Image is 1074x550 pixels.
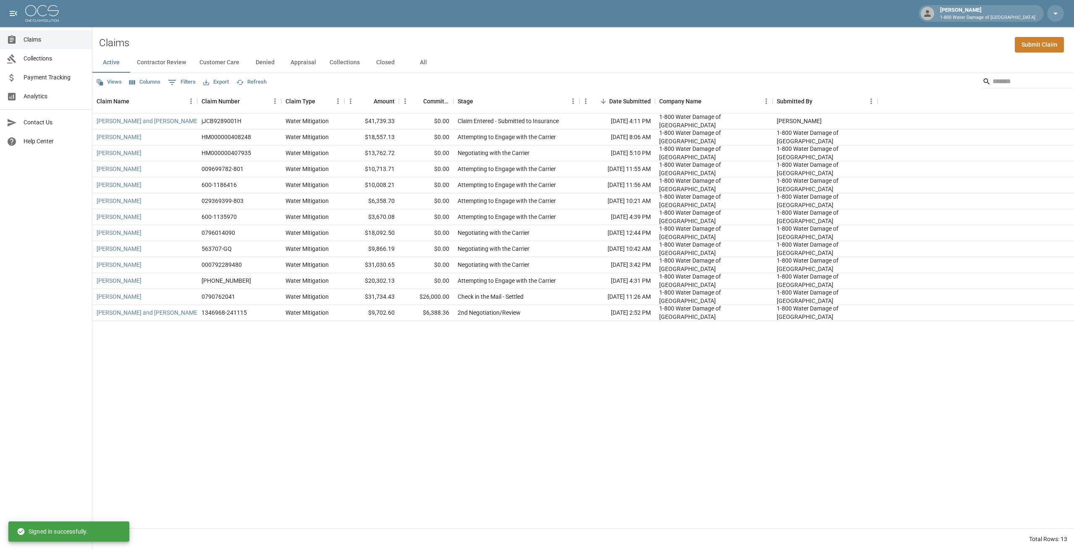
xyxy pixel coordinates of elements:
[344,113,399,129] div: $41,739.33
[777,117,822,125] div: Chad Fallows
[399,145,453,161] div: $0.00
[579,193,655,209] div: [DATE] 10:21 AM
[458,292,524,301] div: Check in the Mail - Settled
[92,53,130,73] button: Active
[286,149,329,157] div: Water Mitigation
[458,229,529,237] div: Negotiating with the Carrier
[399,257,453,273] div: $0.00
[399,95,411,108] button: Menu
[202,149,251,157] div: HM000000407935
[281,89,344,113] div: Claim Type
[659,288,768,305] div: 1-800 Water Damage of Athens
[374,89,395,113] div: Amount
[344,145,399,161] div: $13,762.72
[24,118,85,127] span: Contact Us
[197,89,281,113] div: Claim Number
[97,292,141,301] a: [PERSON_NAME]
[458,308,521,317] div: 2nd Negotiation/Review
[130,53,193,73] button: Contractor Review
[423,89,449,113] div: Committed Amount
[24,137,85,146] span: Help Center
[399,161,453,177] div: $0.00
[344,305,399,321] div: $9,702.60
[579,305,655,321] div: [DATE] 2:52 PM
[777,256,873,273] div: 1-800 Water Damage of Athens
[185,95,197,108] button: Menu
[286,245,329,253] div: Water Mitigation
[458,197,556,205] div: Attempting to Engage with the Carrier
[97,229,141,237] a: [PERSON_NAME]
[579,161,655,177] div: [DATE] 11:55 AM
[344,209,399,225] div: $3,670.08
[344,273,399,289] div: $20,302.13
[17,524,88,539] div: Signed in successfully.
[286,276,329,285] div: Water Mitigation
[865,95,878,108] button: Menu
[659,208,768,225] div: 1-800 Water Damage of Athens
[458,117,559,125] div: Claim Entered - Submitted to Insurance
[344,289,399,305] div: $31,734.43
[202,117,241,125] div: jJCB9289001H
[458,133,556,141] div: Attempting to Engage with the Carrier
[127,76,162,89] button: Select columns
[25,5,59,22] img: ocs-logo-white-transparent.png
[344,225,399,241] div: $18,092.50
[97,197,141,205] a: [PERSON_NAME]
[399,89,453,113] div: Committed Amount
[202,213,237,221] div: 600-1135970
[411,95,423,107] button: Sort
[286,213,329,221] div: Water Mitigation
[458,89,473,113] div: Stage
[940,14,1035,21] p: 1-800 Water Damage of [GEOGRAPHIC_DATA]
[202,133,251,141] div: HM000000408248
[344,241,399,257] div: $9,866.19
[579,225,655,241] div: [DATE] 12:44 PM
[367,53,404,73] button: Closed
[399,305,453,321] div: $6,388.36
[777,288,873,305] div: 1-800 Water Damage of Athens
[777,240,873,257] div: 1-800 Water Damage of Athens
[458,181,556,189] div: Attempting to Engage with the Carrier
[5,5,22,22] button: open drawer
[286,308,329,317] div: Water Mitigation
[399,241,453,257] div: $0.00
[1029,535,1067,543] div: Total Rows: 13
[777,304,873,321] div: 1-800 Water Damage of Athens
[269,95,281,108] button: Menu
[362,95,374,107] button: Sort
[458,276,556,285] div: Attempting to Engage with the Carrier
[202,181,237,189] div: 600-1186416
[234,76,269,89] button: Refresh
[399,129,453,145] div: $0.00
[399,177,453,193] div: $0.00
[202,261,242,269] div: 000792289480
[129,95,141,107] button: Sort
[399,193,453,209] div: $0.00
[399,273,453,289] div: $0.00
[579,289,655,305] div: [DATE] 11:26 AM
[579,95,592,108] button: Menu
[659,145,768,161] div: 1-800 Water Damage of Athens
[97,276,141,285] a: [PERSON_NAME]
[97,89,129,113] div: Claim Name
[344,95,357,108] button: Menu
[97,245,141,253] a: [PERSON_NAME]
[579,177,655,193] div: [DATE] 11:56 AM
[92,89,197,113] div: Claim Name
[404,53,442,73] button: All
[579,273,655,289] div: [DATE] 4:31 PM
[777,208,873,225] div: 1-800 Water Damage of Athens
[777,176,873,193] div: 1-800 Water Damage of Athens
[99,37,129,49] h2: Claims
[777,272,873,289] div: 1-800 Water Damage of Athens
[24,35,85,44] span: Claims
[97,149,141,157] a: [PERSON_NAME]
[24,54,85,63] span: Collections
[567,95,579,108] button: Menu
[458,149,529,157] div: Negotiating with the Carrier
[286,89,315,113] div: Claim Type
[609,89,651,113] div: Date Submitted
[286,181,329,189] div: Water Mitigation
[286,117,329,125] div: Water Mitigation
[659,176,768,193] div: 1-800 Water Damage of Athens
